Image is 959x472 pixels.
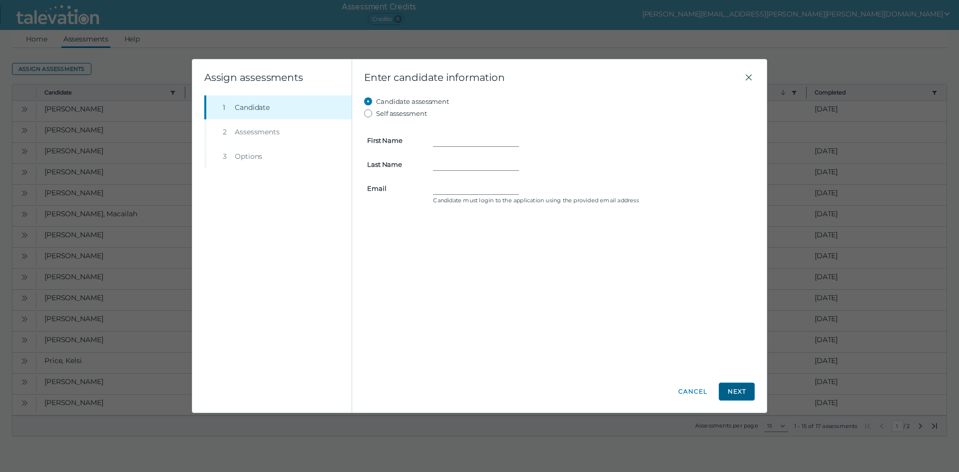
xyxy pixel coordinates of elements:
label: Self assessment [376,107,427,119]
button: 1Candidate [206,95,352,119]
clr-wizard-title: Assign assessments [204,71,303,83]
clr-control-helper: Candidate must login to the application using the provided email address [433,196,752,204]
span: Enter candidate information [364,71,743,83]
span: Candidate [235,102,270,112]
label: Last Name [361,160,427,168]
button: Next [719,383,755,401]
div: 1 [223,102,231,112]
nav: Wizard steps [204,95,352,168]
button: Close [743,71,755,83]
label: Candidate assessment [376,95,449,107]
label: First Name [361,136,427,144]
label: Email [361,184,427,192]
button: Cancel [675,383,711,401]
